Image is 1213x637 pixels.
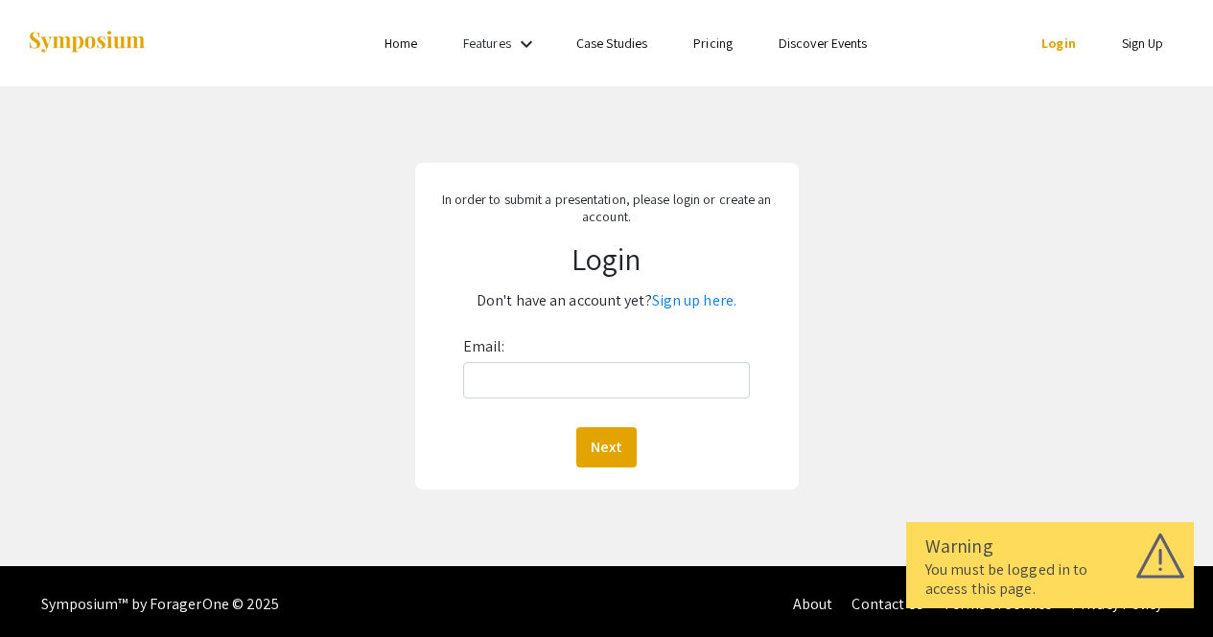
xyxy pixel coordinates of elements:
[463,331,505,362] label: Email:
[652,290,736,310] a: Sign up here.
[27,30,147,56] img: Symposium by ForagerOne
[793,594,833,614] a: About
[576,34,647,52] a: Case Studies
[925,560,1175,599] div: You must be logged in to access this page.
[427,285,786,316] p: Don't have an account yet?
[1131,551,1199,623] iframe: Chat
[779,34,868,52] a: Discover Events
[1041,34,1076,52] a: Login
[851,594,923,614] a: Contact Us
[427,240,786,277] h1: Login
[385,34,417,52] a: Home
[925,532,1175,560] div: Warning
[576,427,637,467] button: Next
[515,33,538,56] mat-icon: Expand Features list
[463,34,511,52] a: Features
[427,191,786,225] p: In order to submit a presentation, please login or create an account.
[693,34,733,52] a: Pricing
[1122,34,1164,52] a: Sign Up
